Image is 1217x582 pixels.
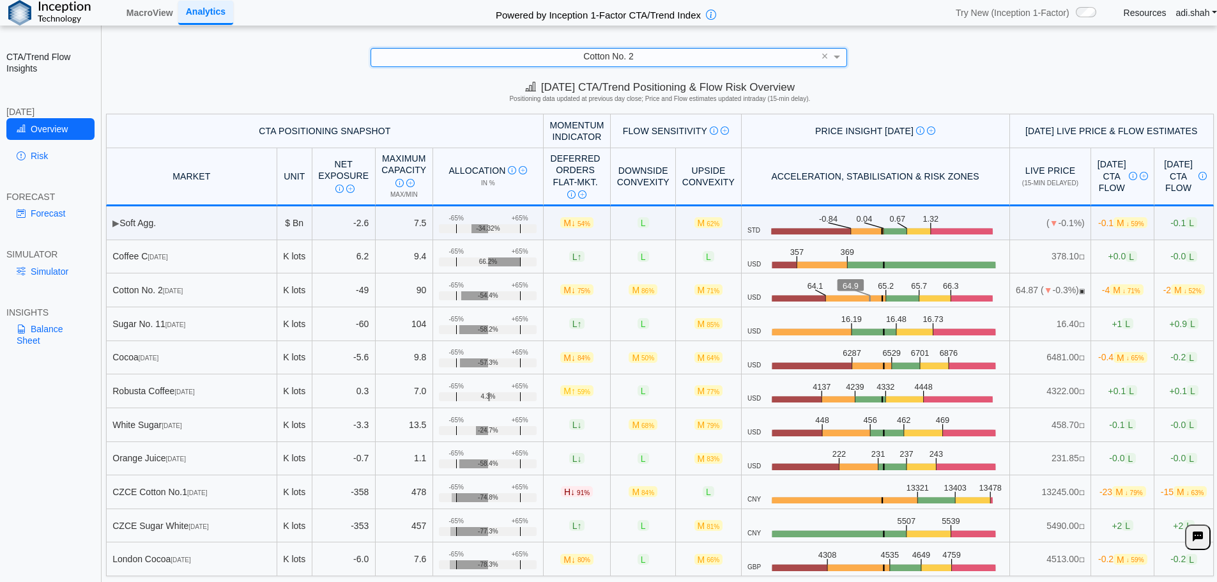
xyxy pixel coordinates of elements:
[871,449,885,459] text: 231
[822,50,829,62] span: ×
[312,206,376,240] td: -2.6
[512,517,528,525] div: +65%
[707,220,719,227] span: 62%
[629,352,657,363] span: M
[163,287,183,295] span: [DATE]
[406,179,415,187] img: Read More
[112,520,270,532] div: CZCE Sugar White
[139,355,158,362] span: [DATE]
[808,281,824,291] text: 64.1
[508,166,516,174] img: Info
[481,180,495,187] span: in %
[174,388,194,395] span: [DATE]
[911,348,930,358] text: 6701
[178,1,233,24] a: Analytics
[707,456,719,463] span: 83%
[578,190,586,199] img: Read More
[1044,285,1053,295] span: ▼
[940,348,958,358] text: 6876
[707,287,719,295] span: 71%
[162,422,181,429] span: [DATE]
[550,153,601,199] div: Deferred Orders FLAT-MKT.
[747,362,761,369] span: USD
[448,484,463,491] div: -65%
[1122,287,1140,295] span: ↓ 71%
[629,419,657,430] span: M
[1170,217,1197,228] span: -0.1
[923,315,944,325] text: 16.73
[694,385,723,396] span: M
[569,318,585,329] span: L
[1170,453,1197,464] span: -0.0
[108,95,1211,103] h5: Positioning data updated at previous day close; Price and Flow estimates updated intraday (15-min...
[1184,287,1202,295] span: ↓ 52%
[112,351,270,363] div: Cocoa
[6,118,95,140] a: Overview
[448,316,463,323] div: -65%
[277,442,312,476] td: K lots
[747,463,761,470] span: USD
[165,321,185,328] span: [DATE]
[1122,520,1133,531] span: L
[611,148,676,206] th: Downside Convexity
[1010,114,1214,148] th: [DATE] Live Price & Flow Estimates
[569,419,585,430] span: L
[448,417,463,424] div: -65%
[1010,509,1092,543] td: 5490.00
[390,191,418,198] span: Max/Min
[916,126,924,135] img: Info
[6,307,95,318] div: INSIGHTS
[6,249,95,260] div: SIMULATOR
[930,449,943,459] text: 243
[844,281,860,291] text: 64.9
[478,460,498,468] span: -58.4%
[707,388,719,395] span: 77%
[112,486,270,498] div: CZCE Cotton No.1
[1098,217,1147,228] span: -0.1
[1079,287,1085,295] span: OPEN: Market session is currently open.
[312,509,376,543] td: -353
[569,453,585,464] span: L
[1109,419,1136,430] span: -0.1
[6,145,95,167] a: Risk
[1174,486,1207,497] span: M
[6,191,95,203] div: FORECAST
[1112,486,1145,497] span: M
[1125,489,1143,496] span: ↓ 79%
[312,475,376,509] td: -358
[1170,352,1197,363] span: -0.2
[1010,341,1092,375] td: 6481.00
[864,416,877,425] text: 456
[277,307,312,341] td: K lots
[277,148,312,206] th: Unit
[857,214,873,224] text: 0.04
[956,7,1069,19] span: Try New (Inception 1-Factor)
[1124,453,1136,464] span: L
[703,251,714,262] span: L
[512,417,528,424] div: +65%
[525,81,795,93] span: [DATE] CTA/Trend Positioning & Flow Risk Overview
[641,422,654,429] span: 68%
[1186,419,1197,430] span: L
[277,240,312,274] td: K lots
[1126,385,1137,396] span: L
[790,247,804,257] text: 357
[312,273,376,307] td: -49
[512,484,528,491] div: +65%
[570,487,575,497] span: ↓
[1171,284,1204,295] span: M
[577,453,581,463] span: ↓
[277,206,312,240] td: $ Bn
[1010,240,1092,274] td: 378.10
[1129,172,1137,180] img: Info
[481,393,496,401] span: 4.3%
[1187,318,1198,329] span: L
[841,247,854,257] text: 369
[1198,172,1207,180] img: Info
[106,114,544,148] th: CTA Positioning Snapshot
[1170,251,1197,262] span: -0.0
[1010,442,1092,476] td: 231.85
[1110,284,1143,295] span: M
[112,385,270,397] div: Robusta Coffee
[676,148,741,206] th: Upside Convexity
